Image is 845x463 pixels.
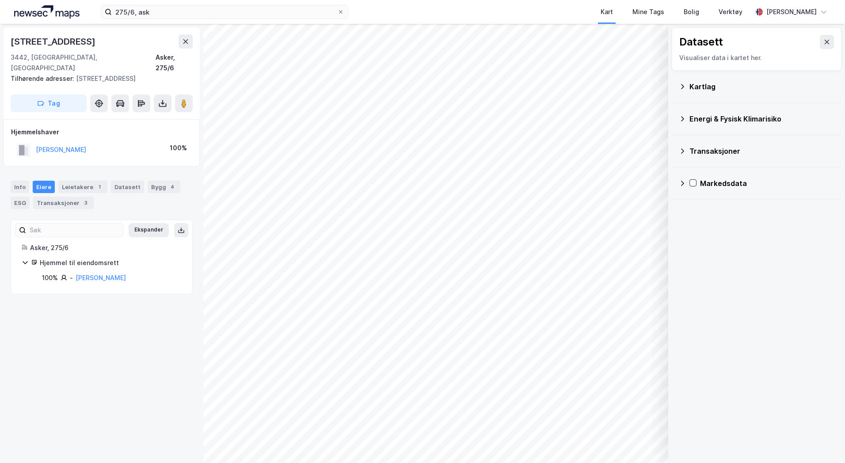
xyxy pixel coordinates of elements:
[112,5,337,19] input: Søk på adresse, matrikkel, gårdeiere, leietakere eller personer
[11,34,97,49] div: [STREET_ADDRESS]
[801,421,845,463] iframe: Chat Widget
[30,243,182,253] div: Asker, 275/6
[689,81,834,92] div: Kartlag
[58,181,107,193] div: Leietakere
[148,181,180,193] div: Bygg
[679,35,723,49] div: Datasett
[42,273,58,283] div: 100%
[689,146,834,156] div: Transaksjoner
[40,258,182,268] div: Hjemmel til eiendomsrett
[689,114,834,124] div: Energi & Fysisk Klimarisiko
[700,178,834,189] div: Markedsdata
[11,95,87,112] button: Tag
[679,53,834,63] div: Visualiser data i kartet her.
[111,181,144,193] div: Datasett
[70,273,73,283] div: -
[81,198,90,207] div: 3
[11,197,30,209] div: ESG
[766,7,817,17] div: [PERSON_NAME]
[11,73,186,84] div: [STREET_ADDRESS]
[33,197,94,209] div: Transaksjoner
[156,52,193,73] div: Asker, 275/6
[14,5,80,19] img: logo.a4113a55bc3d86da70a041830d287a7e.svg
[95,182,104,191] div: 1
[632,7,664,17] div: Mine Tags
[684,7,699,17] div: Bolig
[129,223,169,237] button: Ekspander
[26,224,123,237] input: Søk
[33,181,55,193] div: Eiere
[601,7,613,17] div: Kart
[719,7,742,17] div: Verktøy
[11,181,29,193] div: Info
[801,421,845,463] div: Kontrollprogram for chat
[76,274,126,281] a: [PERSON_NAME]
[170,143,187,153] div: 100%
[11,75,76,82] span: Tilhørende adresser:
[11,127,192,137] div: Hjemmelshaver
[168,182,177,191] div: 4
[11,52,156,73] div: 3442, [GEOGRAPHIC_DATA], [GEOGRAPHIC_DATA]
